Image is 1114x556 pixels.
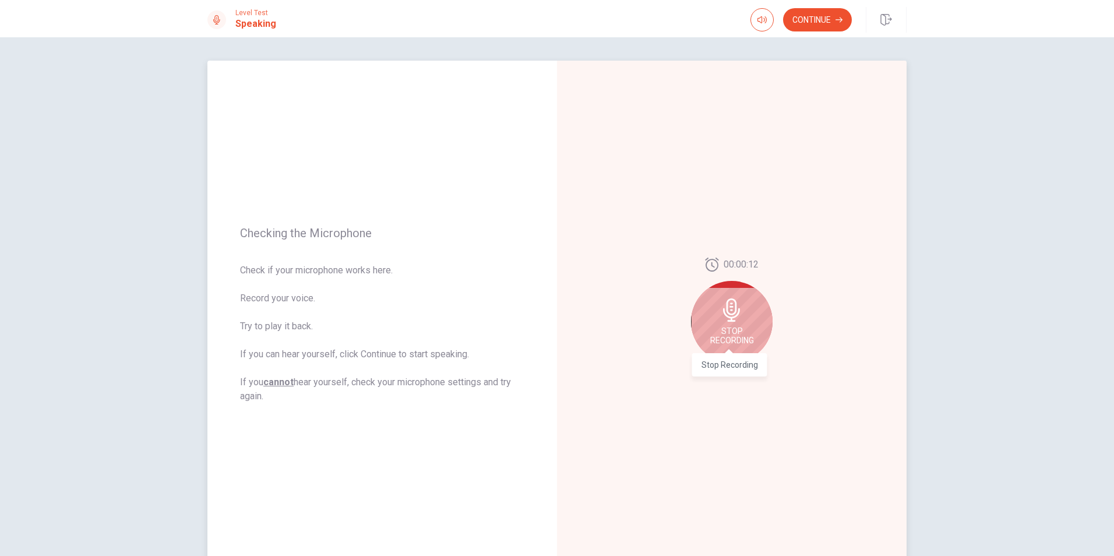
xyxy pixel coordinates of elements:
span: Stop Recording [710,326,754,345]
span: Check if your microphone works here. Record your voice. Try to play it back. If you can hear your... [240,263,524,403]
div: Stop Recording [691,281,773,363]
div: Stop Recording [692,353,767,376]
span: Level Test [235,9,276,17]
button: Continue [783,8,852,31]
h1: Speaking [235,17,276,31]
span: Checking the Microphone [240,226,524,240]
span: 00:00:12 [724,258,759,272]
u: cannot [263,376,294,388]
